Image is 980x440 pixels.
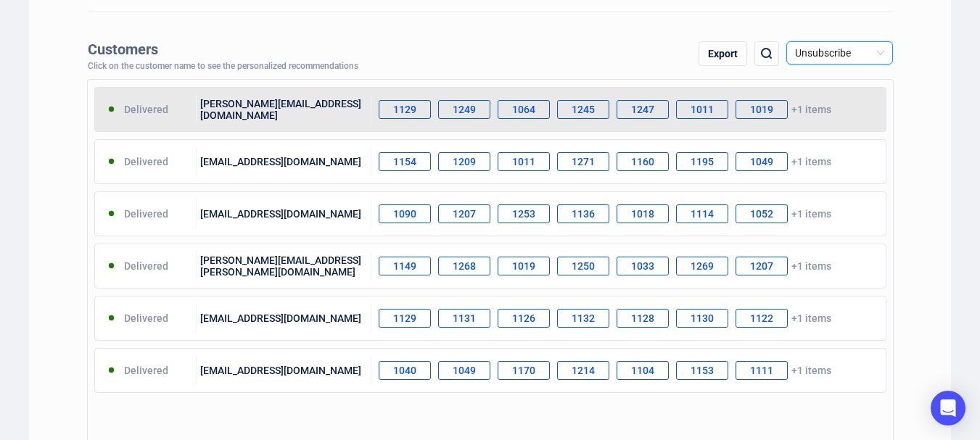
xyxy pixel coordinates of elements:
[931,391,965,426] div: Open Intercom Messenger
[438,100,490,119] div: 1249
[438,361,490,380] div: 1049
[197,252,371,281] div: [PERSON_NAME][EMAIL_ADDRESS][PERSON_NAME][DOMAIN_NAME]
[95,356,197,385] div: Delivered
[617,100,669,119] div: 1247
[736,152,788,171] div: 1049
[557,152,609,171] div: 1271
[371,95,886,124] div: +1 items
[676,309,728,328] div: 1130
[617,309,669,328] div: 1128
[379,361,431,380] div: 1040
[617,204,669,223] div: 1018
[557,204,609,223] div: 1136
[736,100,788,119] div: 1019
[95,252,197,281] div: Delivered
[371,199,886,228] div: +1 items
[197,199,371,228] div: [EMAIL_ADDRESS][DOMAIN_NAME]
[736,361,788,380] div: 1111
[371,304,886,333] div: +1 items
[676,152,728,171] div: 1195
[557,100,609,119] div: 1245
[498,361,550,380] div: 1170
[676,204,728,223] div: 1114
[699,41,747,66] div: Export
[379,309,431,328] div: 1129
[498,257,550,275] div: 1019
[498,309,550,328] div: 1126
[197,95,371,124] div: [PERSON_NAME][EMAIL_ADDRESS][DOMAIN_NAME]
[371,252,886,281] div: +1 items
[438,309,490,328] div: 1131
[617,257,669,275] div: 1033
[736,257,788,275] div: 1207
[498,100,550,119] div: 1064
[371,356,886,385] div: +1 items
[371,147,886,176] div: +1 items
[197,304,371,333] div: [EMAIL_ADDRESS][DOMAIN_NAME]
[498,204,550,223] div: 1253
[676,100,728,119] div: 1011
[736,309,788,328] div: 1122
[379,100,431,119] div: 1129
[95,304,197,333] div: Delivered
[676,257,728,275] div: 1269
[88,62,358,72] div: Click on the customer name to see the personalized recommendations
[736,204,788,223] div: 1052
[88,41,358,58] div: Customers
[438,152,490,171] div: 1209
[379,204,431,223] div: 1090
[676,361,728,380] div: 1153
[379,152,431,171] div: 1154
[557,257,609,275] div: 1250
[617,361,669,380] div: 1104
[498,152,550,171] div: 1011
[95,95,197,124] div: Delivered
[95,147,197,176] div: Delivered
[557,309,609,328] div: 1132
[438,204,490,223] div: 1207
[758,45,775,62] img: search.png
[95,199,197,228] div: Delivered
[197,356,371,385] div: [EMAIL_ADDRESS][DOMAIN_NAME]
[197,147,371,176] div: [EMAIL_ADDRESS][DOMAIN_NAME]
[438,257,490,275] div: 1268
[617,152,669,171] div: 1160
[379,257,431,275] div: 1149
[795,42,884,64] span: Unsubscribe
[557,361,609,380] div: 1214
